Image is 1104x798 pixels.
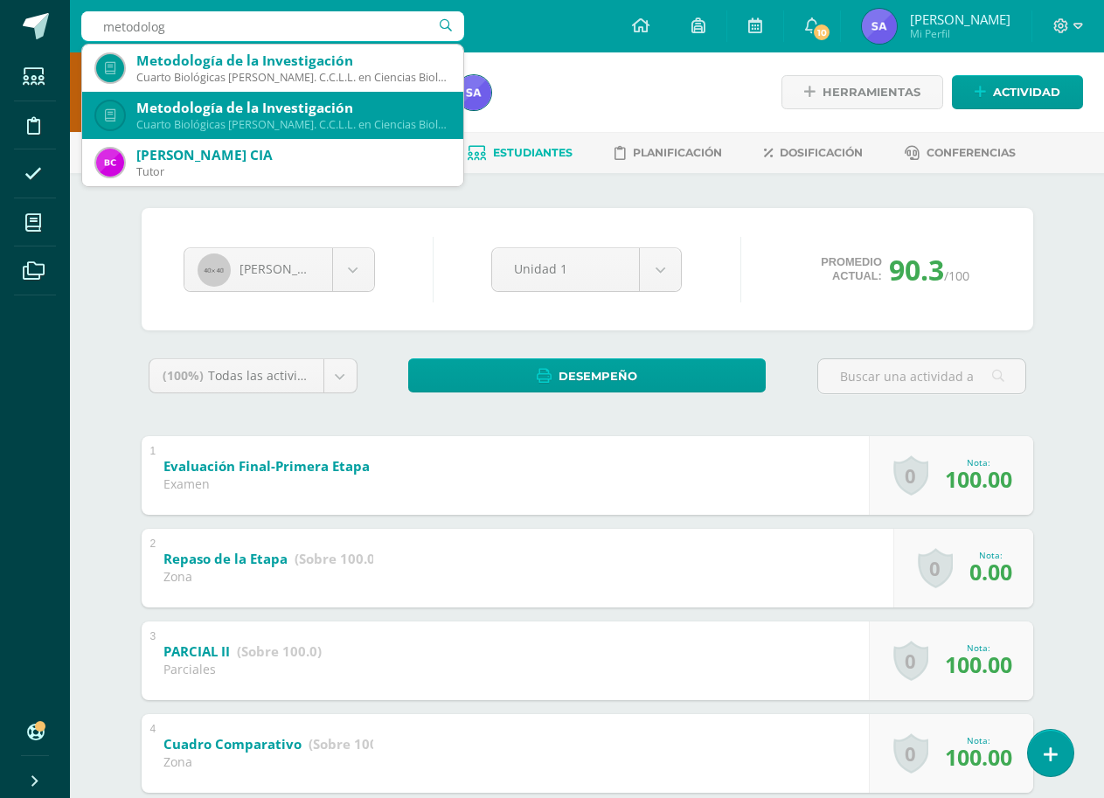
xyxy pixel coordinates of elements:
[812,23,831,42] span: 10
[952,75,1083,109] a: Actividad
[163,568,373,585] div: Zona
[780,146,863,159] span: Dosificación
[764,139,863,167] a: Dosificación
[492,248,681,291] a: Unidad 1
[893,455,928,496] a: 0
[969,549,1012,561] div: Nota:
[163,550,288,567] b: Repaso de la Etapa
[456,75,491,110] img: e13c725d1f66a19cb499bd52eb79269c.png
[163,735,302,753] b: Cuadro Comparativo
[136,117,449,132] div: Cuarto Biológicas [PERSON_NAME]. C.C.L.L. en Ciencias Biológicas 'B'
[905,139,1016,167] a: Conferencias
[309,735,393,753] strong: (Sobre 100.0)
[163,457,370,475] b: Evaluación Final-Primera Etapa
[945,464,1012,494] span: 100.00
[821,255,882,283] span: Promedio actual:
[163,475,373,492] div: Examen
[198,253,231,287] img: 40x40
[781,75,943,109] a: Herramientas
[136,70,449,85] div: Cuarto Biológicas [PERSON_NAME]. C.C.L.L. en Ciencias Biológicas 'A'
[163,731,393,759] a: Cuadro Comparativo (Sobre 100.0)
[240,260,337,277] span: [PERSON_NAME]
[136,99,449,117] div: Metodología de la Investigación
[945,642,1012,654] div: Nota:
[163,545,379,573] a: Repaso de la Etapa (Sobre 100.0)
[163,367,204,384] span: (100%)
[163,642,230,660] b: PARCIAL II
[633,146,722,159] span: Planificación
[208,367,425,384] span: Todas las actividades de esta unidad
[927,146,1016,159] span: Conferencias
[945,456,1012,468] div: Nota:
[136,52,449,70] div: Metodología de la Investigación
[910,10,1010,28] span: [PERSON_NAME]
[945,649,1012,679] span: 100.00
[408,358,766,392] a: Desempeño
[163,661,322,677] div: Parciales
[237,642,322,660] strong: (Sobre 100.0)
[163,753,373,770] div: Zona
[493,146,573,159] span: Estudiantes
[969,557,1012,586] span: 0.00
[136,164,449,179] div: Tutor
[862,9,897,44] img: e13c725d1f66a19cb499bd52eb79269c.png
[514,248,617,289] span: Unidad 1
[944,267,969,284] span: /100
[945,734,1012,746] div: Nota:
[559,360,637,392] span: Desempeño
[945,742,1012,772] span: 100.00
[910,26,1010,41] span: Mi Perfil
[163,638,322,666] a: PARCIAL II (Sobre 100.0)
[163,453,462,481] a: Evaluación Final-Primera Etapa
[81,11,464,41] input: Busca un usuario...
[136,146,449,164] div: [PERSON_NAME] CIA
[893,641,928,681] a: 0
[918,548,953,588] a: 0
[614,139,722,167] a: Planificación
[468,139,573,167] a: Estudiantes
[184,248,374,291] a: [PERSON_NAME]
[893,733,928,774] a: 0
[295,550,379,567] strong: (Sobre 100.0)
[993,76,1060,108] span: Actividad
[96,149,124,177] img: f04ede8a025c2301fc39f06f00aa92cd.png
[818,359,1025,393] input: Buscar una actividad aquí...
[149,359,357,392] a: (100%)Todas las actividades de esta unidad
[823,76,920,108] span: Herramientas
[889,251,944,288] span: 90.3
